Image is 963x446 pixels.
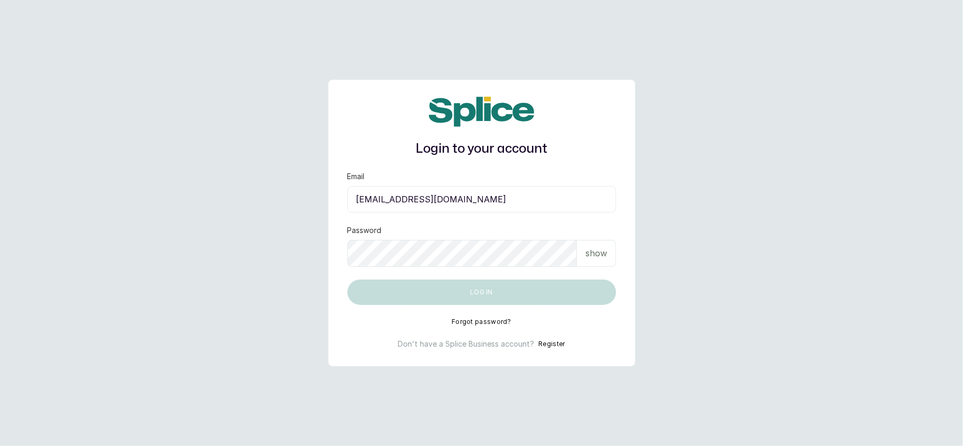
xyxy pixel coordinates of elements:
button: Forgot password? [452,318,511,326]
button: Register [538,339,565,349]
p: show [585,247,607,259]
button: Log in [347,280,616,305]
h1: Login to your account [347,140,616,159]
p: Don't have a Splice Business account? [398,339,534,349]
input: email@acme.com [347,186,616,212]
label: Email [347,171,365,182]
label: Password [347,225,382,236]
